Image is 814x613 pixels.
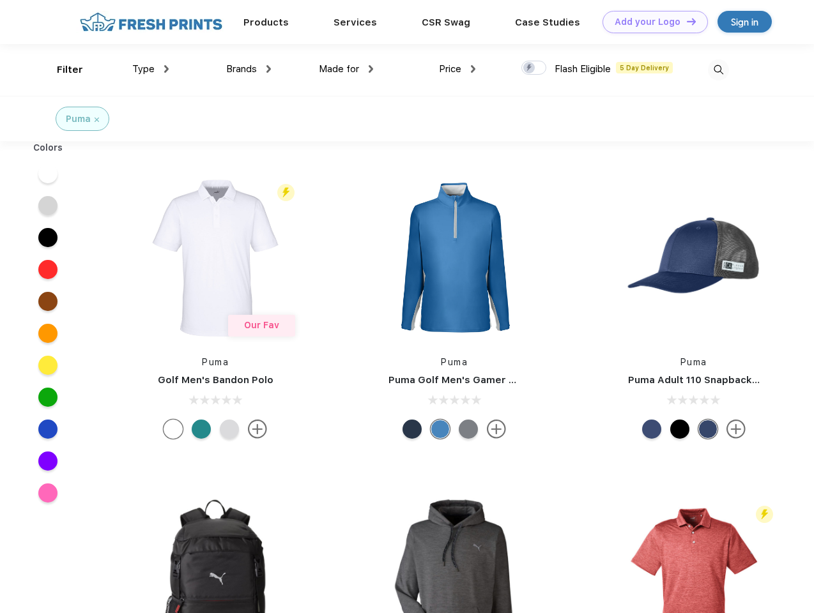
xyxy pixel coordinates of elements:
div: Filter [57,63,83,77]
a: Golf Men's Bandon Polo [158,374,273,386]
a: Services [334,17,377,28]
span: Made for [319,63,359,75]
img: func=resize&h=266 [609,173,779,343]
div: Pma Blk Pma Blk [670,420,689,439]
img: dropdown.png [164,65,169,73]
div: Peacoat Qut Shd [642,420,661,439]
div: Peacoat with Qut Shd [698,420,718,439]
img: DT [687,18,696,25]
div: Colors [24,141,73,155]
img: more.svg [726,420,746,439]
img: flash_active_toggle.svg [277,184,295,201]
a: Puma [202,357,229,367]
div: Bright White [164,420,183,439]
div: Quiet Shade [459,420,478,439]
img: func=resize&h=266 [130,173,300,343]
span: Brands [226,63,257,75]
a: Sign in [718,11,772,33]
img: func=resize&h=266 [369,173,539,343]
span: 5 Day Delivery [616,62,673,73]
span: Type [132,63,155,75]
a: CSR Swag [422,17,470,28]
img: more.svg [248,420,267,439]
div: High Rise [220,420,239,439]
img: more.svg [487,420,506,439]
img: filter_cancel.svg [95,117,99,122]
span: Flash Eligible [555,63,611,75]
span: Price [439,63,461,75]
div: Sign in [731,15,758,29]
a: Puma [680,357,707,367]
span: Our Fav [244,320,279,330]
img: dropdown.png [369,65,373,73]
div: Puma [66,112,91,126]
div: Green Lagoon [192,420,211,439]
div: Add your Logo [615,17,680,27]
a: Puma Golf Men's Gamer Golf Quarter-Zip [388,374,590,386]
a: Products [243,17,289,28]
img: fo%20logo%202.webp [76,11,226,33]
div: Bright Cobalt [431,420,450,439]
img: dropdown.png [266,65,271,73]
div: Navy Blazer [403,420,422,439]
img: flash_active_toggle.svg [756,506,773,523]
img: desktop_search.svg [708,59,729,80]
img: dropdown.png [471,65,475,73]
a: Puma [441,357,468,367]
